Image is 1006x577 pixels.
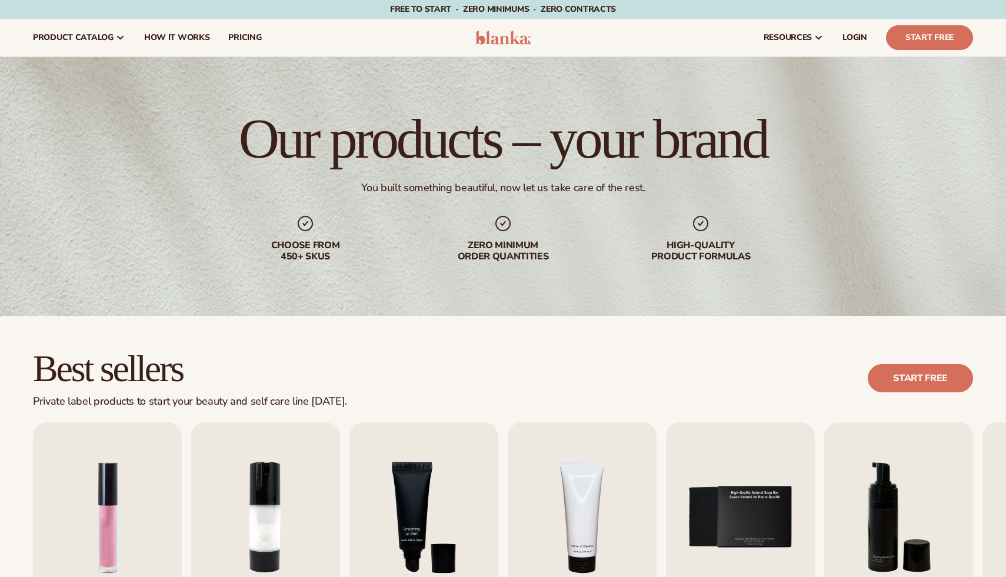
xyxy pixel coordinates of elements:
[754,19,833,56] a: resources
[390,4,616,15] span: Free to start · ZERO minimums · ZERO contracts
[230,240,381,262] div: Choose from 450+ Skus
[33,395,347,408] div: Private label products to start your beauty and self care line [DATE].
[144,33,210,42] span: How It Works
[764,33,812,42] span: resources
[361,181,645,195] div: You built something beautiful, now let us take care of the rest.
[24,19,135,56] a: product catalog
[135,19,219,56] a: How It Works
[475,31,531,45] img: logo
[239,111,767,167] h1: Our products – your brand
[228,33,261,42] span: pricing
[219,19,271,56] a: pricing
[625,240,776,262] div: High-quality product formulas
[842,33,867,42] span: LOGIN
[868,364,973,392] a: Start free
[33,33,114,42] span: product catalog
[833,19,877,56] a: LOGIN
[33,349,347,388] h2: Best sellers
[428,240,578,262] div: Zero minimum order quantities
[886,25,973,50] a: Start Free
